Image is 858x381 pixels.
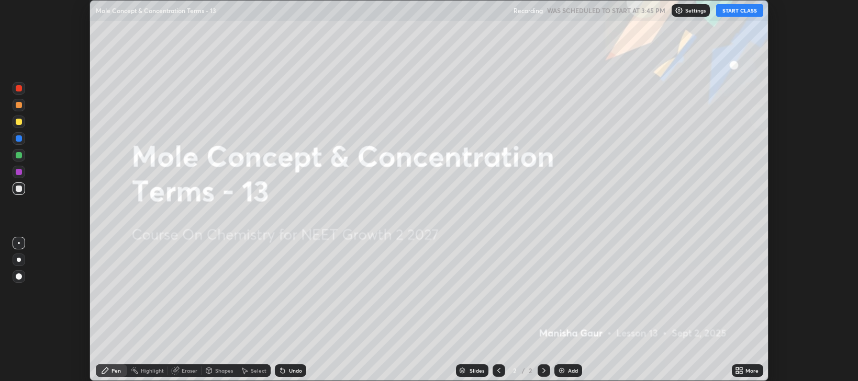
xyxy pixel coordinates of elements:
[675,6,683,15] img: class-settings-icons
[716,4,763,17] button: START CLASS
[470,368,484,373] div: Slides
[522,367,525,374] div: /
[514,7,543,15] p: Recording
[568,368,578,373] div: Add
[558,366,566,375] img: add-slide-button
[509,367,520,374] div: 2
[289,368,302,373] div: Undo
[527,366,533,375] div: 2
[547,6,665,15] h5: WAS SCHEDULED TO START AT 3:45 PM
[251,368,266,373] div: Select
[685,8,706,13] p: Settings
[96,6,216,15] p: Mole Concept & Concentration Terms - 13
[141,368,164,373] div: Highlight
[745,368,759,373] div: More
[182,368,197,373] div: Eraser
[215,368,233,373] div: Shapes
[112,368,121,373] div: Pen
